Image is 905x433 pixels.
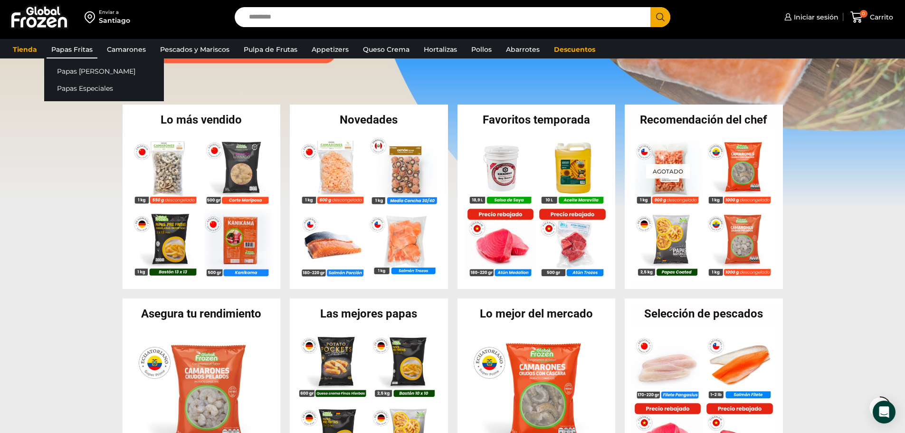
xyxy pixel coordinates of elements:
[99,9,130,16] div: Enviar a
[155,40,234,58] a: Pescados y Mariscos
[650,7,670,27] button: Search button
[867,12,893,22] span: Carrito
[239,40,302,58] a: Pulpa de Frutas
[860,10,867,18] span: 0
[467,40,496,58] a: Pollos
[44,62,164,80] a: Papas [PERSON_NAME]
[47,40,97,58] a: Papas Fritas
[782,8,838,27] a: Iniciar sesión
[99,16,130,25] div: Santiago
[873,401,895,423] div: Open Intercom Messenger
[8,40,42,58] a: Tienda
[44,80,164,97] a: Papas Especiales
[501,40,544,58] a: Abarrotes
[791,12,838,22] span: Iniciar sesión
[419,40,462,58] a: Hortalizas
[290,308,448,319] h2: Las mejores papas
[358,40,414,58] a: Queso Crema
[85,9,99,25] img: address-field-icon.svg
[457,114,616,125] h2: Favoritos temporada
[457,308,616,319] h2: Lo mejor del mercado
[625,308,783,319] h2: Selección de pescados
[290,114,448,125] h2: Novedades
[625,114,783,125] h2: Recomendación del chef
[123,114,281,125] h2: Lo más vendido
[646,164,690,178] p: Agotado
[307,40,353,58] a: Appetizers
[549,40,600,58] a: Descuentos
[102,40,151,58] a: Camarones
[848,6,895,29] a: 0 Carrito
[123,308,281,319] h2: Asegura tu rendimiento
